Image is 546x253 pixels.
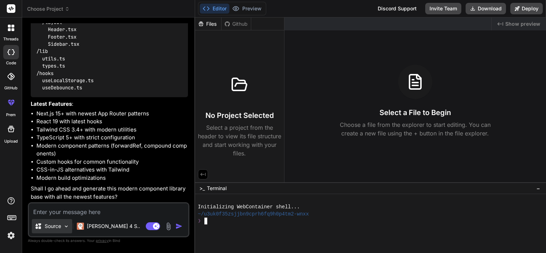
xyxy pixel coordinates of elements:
span: Choose Project [27,5,70,13]
strong: Latest Features [31,100,72,107]
li: Next.js 15+ with newest App Router patterns [36,110,188,118]
p: [PERSON_NAME] 4 S.. [87,223,140,230]
span: ~/u3uk0f35zsjjbn9cprh6fq9h0p4tm2-wnxx [198,211,309,218]
img: Claude 4 Sonnet [77,223,84,230]
button: − [535,183,542,194]
li: Modern build optimizations [36,174,188,182]
span: Terminal [207,185,227,192]
li: React 19 with latest hooks [36,118,188,126]
span: privacy [96,238,109,243]
img: icon [175,223,183,230]
span: >_ [199,185,205,192]
span: − [536,185,540,192]
div: Github [222,20,251,28]
li: Custom hooks for common functionality [36,158,188,166]
button: Preview [229,4,264,14]
label: GitHub [4,85,18,91]
span: Show preview [505,20,540,28]
img: Pick Models [63,223,69,229]
button: Invite Team [425,3,461,14]
li: Tailwind CSS 3.4+ with modern utilities [36,126,188,134]
button: Download [466,3,506,14]
p: Choose a file from the explorer to start editing. You can create a new file using the + button in... [335,120,495,138]
li: Modern component patterns (forwardRef, compound components) [36,142,188,158]
p: : [31,100,188,108]
p: Source [45,223,61,230]
h3: No Project Selected [205,110,274,120]
h3: Select a File to Begin [379,108,451,118]
label: Upload [4,138,18,144]
div: Files [195,20,221,28]
label: prem [6,112,16,118]
span: ❯ [198,218,202,224]
li: TypeScript 5+ with strict configuration [36,134,188,142]
img: settings [5,229,17,242]
img: attachment [164,222,173,230]
p: Select a project from the header to view its file structure and start working with your files. [198,123,281,158]
li: CSS-in-JS alternatives with Tailwind [36,166,188,174]
label: threads [3,36,19,42]
p: Always double-check its answers. Your in Bind [28,237,189,244]
button: Deploy [510,3,543,14]
p: Shall I go ahead and generate this modern component library base with all the newest features? [31,185,188,201]
button: Editor [200,4,229,14]
span: Initializing WebContainer shell... [198,204,300,210]
label: code [6,60,16,66]
div: Discord Support [373,3,421,14]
